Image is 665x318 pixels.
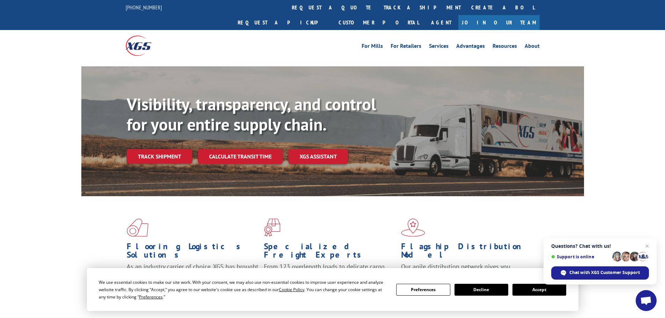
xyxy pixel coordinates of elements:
a: XGS ASSISTANT [288,149,348,164]
span: Close chat [643,242,651,250]
a: Request a pickup [232,15,333,30]
h1: Flooring Logistics Solutions [127,242,259,262]
h1: Flagship Distribution Model [401,242,533,262]
button: Preferences [396,284,450,296]
img: xgs-icon-flagship-distribution-model-red [401,219,425,237]
a: Agent [424,15,458,30]
span: Preferences [139,294,163,300]
img: xgs-icon-total-supply-chain-intelligence-red [127,219,148,237]
a: Services [429,43,449,51]
p: From 123 overlength loads to delicate cargo, our experienced staff knows the best way to move you... [264,262,396,294]
a: For Mills [362,43,383,51]
a: Calculate transit time [198,149,283,164]
div: Cookie Consent Prompt [87,268,578,311]
span: Support is online [551,254,610,259]
span: Questions? Chat with us! [551,243,649,249]
span: Cookie Policy [279,287,304,293]
img: xgs-icon-focused-on-flooring-red [264,219,280,237]
a: Join Our Team [458,15,540,30]
button: Decline [455,284,508,296]
button: Accept [512,284,566,296]
a: Track shipment [127,149,192,164]
span: Our agile distribution network gives you nationwide inventory management on demand. [401,262,530,279]
a: Customer Portal [333,15,424,30]
b: Visibility, transparency, and control for your entire supply chain. [127,93,376,135]
span: Chat with XGS Customer Support [569,269,640,276]
div: Chat with XGS Customer Support [551,266,649,280]
div: We use essential cookies to make our site work. With your consent, we may also use non-essential ... [99,279,388,301]
a: Resources [493,43,517,51]
a: Advantages [456,43,485,51]
a: [PHONE_NUMBER] [126,4,162,11]
span: As an industry carrier of choice, XGS has brought innovation and dedication to flooring logistics... [127,262,258,287]
a: About [525,43,540,51]
a: For Retailers [391,43,421,51]
h1: Specialized Freight Experts [264,242,396,262]
div: Open chat [636,290,657,311]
